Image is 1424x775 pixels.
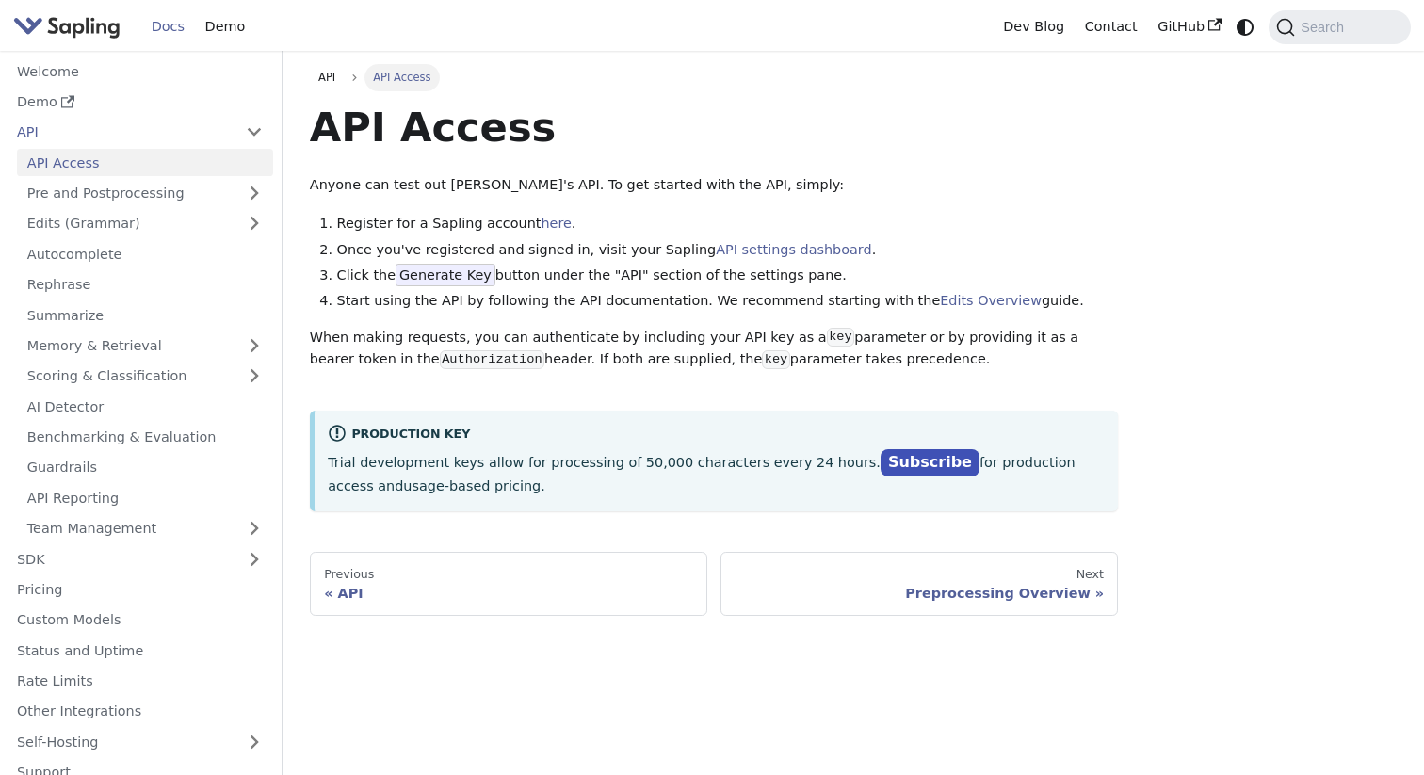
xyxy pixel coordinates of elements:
[310,64,1119,90] nav: Breadcrumbs
[17,149,273,176] a: API Access
[195,12,255,41] a: Demo
[17,210,273,237] a: Edits (Grammar)
[17,180,273,207] a: Pre and Postprocessing
[541,216,571,231] a: here
[762,350,789,369] code: key
[17,301,273,329] a: Summarize
[17,515,273,542] a: Team Management
[324,567,692,582] div: Previous
[17,393,273,420] a: AI Detector
[235,119,273,146] button: Collapse sidebar category 'API'
[17,271,273,299] a: Rephrase
[1147,12,1231,41] a: GitHub
[7,698,273,725] a: Other Integrations
[337,239,1119,262] li: Once you've registered and signed in, visit your Sapling .
[17,363,273,390] a: Scoring & Classification
[141,12,195,41] a: Docs
[940,293,1042,308] a: Edits Overview
[328,450,1105,497] p: Trial development keys allow for processing of 50,000 characters every 24 hours. for production a...
[716,242,871,257] a: API settings dashboard
[720,552,1118,616] a: NextPreprocessing Overview
[7,89,273,116] a: Demo
[310,102,1119,153] h1: API Access
[235,545,273,573] button: Expand sidebar category 'SDK'
[1295,20,1355,35] span: Search
[993,12,1074,41] a: Dev Blog
[17,424,273,451] a: Benchmarking & Evaluation
[17,240,273,267] a: Autocomplete
[310,552,707,616] a: PreviousAPI
[1269,10,1410,44] button: Search (Command+K)
[7,606,273,634] a: Custom Models
[403,478,541,493] a: usage-based pricing
[364,64,440,90] span: API Access
[310,64,345,90] a: API
[13,13,127,40] a: Sapling.aiSapling.ai
[324,585,692,602] div: API
[310,552,1119,616] nav: Docs pages
[17,332,273,360] a: Memory & Retrieval
[328,424,1105,446] div: Production Key
[1232,13,1259,40] button: Switch between dark and light mode (currently system mode)
[310,174,1119,197] p: Anyone can test out [PERSON_NAME]'s API. To get started with the API, simply:
[7,728,273,755] a: Self-Hosting
[7,576,273,604] a: Pricing
[7,637,273,664] a: Status and Uptime
[440,350,544,369] code: Authorization
[1075,12,1148,41] a: Contact
[736,585,1104,602] div: Preprocessing Overview
[13,13,121,40] img: Sapling.ai
[17,484,273,511] a: API Reporting
[310,327,1119,372] p: When making requests, you can authenticate by including your API key as a parameter or by providi...
[7,57,273,85] a: Welcome
[318,71,335,84] span: API
[7,668,273,695] a: Rate Limits
[17,454,273,481] a: Guardrails
[7,545,235,573] a: SDK
[396,264,495,286] span: Generate Key
[7,119,235,146] a: API
[337,213,1119,235] li: Register for a Sapling account .
[736,567,1104,582] div: Next
[337,265,1119,287] li: Click the button under the "API" section of the settings pane.
[881,449,979,476] a: Subscribe
[827,328,854,347] code: key
[337,290,1119,313] li: Start using the API by following the API documentation. We recommend starting with the guide.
